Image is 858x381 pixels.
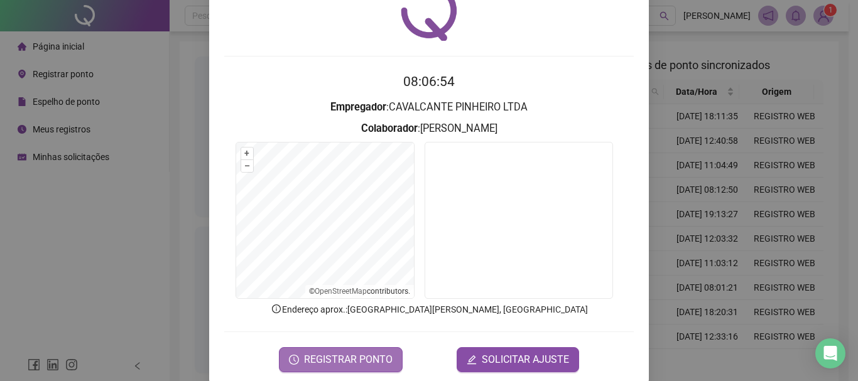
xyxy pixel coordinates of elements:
span: clock-circle [289,355,299,365]
a: OpenStreetMap [315,287,367,296]
div: Open Intercom Messenger [815,338,845,368]
button: + [241,148,253,159]
strong: Empregador [330,101,386,113]
time: 08:06:54 [403,74,455,89]
h3: : CAVALCANTE PINHEIRO LTDA [224,99,634,115]
li: © contributors. [309,287,410,296]
h3: : [PERSON_NAME] [224,121,634,137]
span: info-circle [271,303,282,314]
span: REGISTRAR PONTO [304,352,393,367]
button: editSOLICITAR AJUSTE [457,347,579,372]
button: REGISTRAR PONTO [279,347,403,372]
span: SOLICITAR AJUSTE [482,352,569,367]
strong: Colaborador [361,122,418,134]
p: Endereço aprox. : [GEOGRAPHIC_DATA][PERSON_NAME], [GEOGRAPHIC_DATA] [224,303,634,316]
button: – [241,160,253,172]
span: edit [467,355,477,365]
